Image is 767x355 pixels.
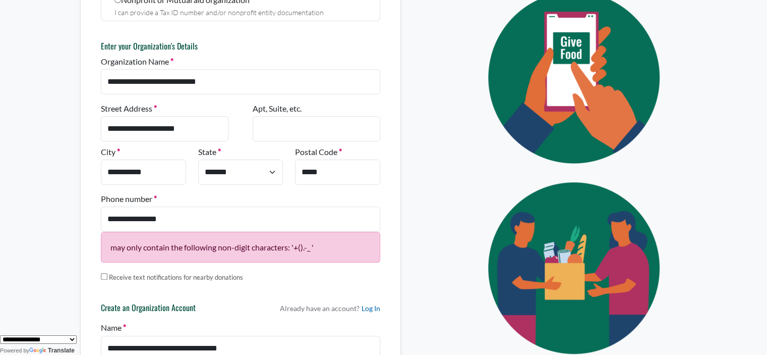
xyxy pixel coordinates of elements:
[114,8,324,17] small: I can provide a Tax ID number and/or nonprofit entity documentation
[198,146,221,158] label: State
[101,193,157,205] label: Phone number
[101,41,380,51] h6: Enter your Organization's Details
[101,56,173,68] label: Organization Name
[29,347,48,354] img: Google Translate
[101,103,157,115] label: Street Address
[101,232,380,263] p: may only contain the following non-digit characters: '+().-_ '
[280,303,380,314] p: Already have an account?
[109,273,243,283] label: Receive text notifications for nearby donations
[101,322,126,334] label: Name
[101,303,196,317] h6: Create an Organization Account
[253,103,302,115] label: Apt, Suite, etc.
[29,347,75,354] a: Translate
[362,303,380,314] a: Log In
[295,146,342,158] label: Postal Code
[101,146,120,158] label: City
